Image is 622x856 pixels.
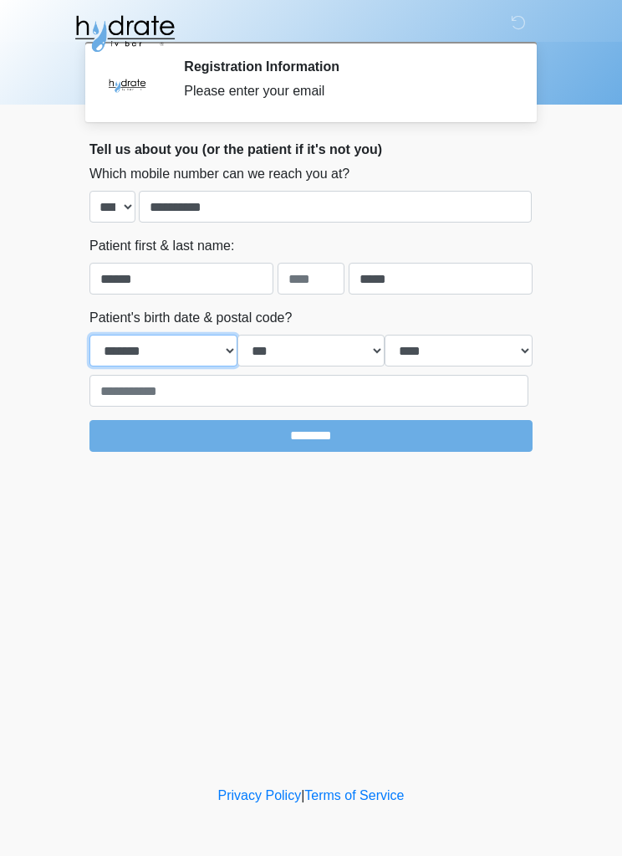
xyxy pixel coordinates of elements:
label: Which mobile number can we reach you at? [89,164,349,184]
h2: Tell us about you (or the patient if it's not you) [89,141,533,157]
a: | [301,788,304,802]
label: Patient first & last name: [89,236,234,256]
a: Terms of Service [304,788,404,802]
img: Agent Avatar [102,59,152,109]
label: Patient's birth date & postal code? [89,308,292,328]
a: Privacy Policy [218,788,302,802]
div: Please enter your email [184,81,507,101]
img: Hydrate IV Bar - Glendale Logo [73,13,176,54]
